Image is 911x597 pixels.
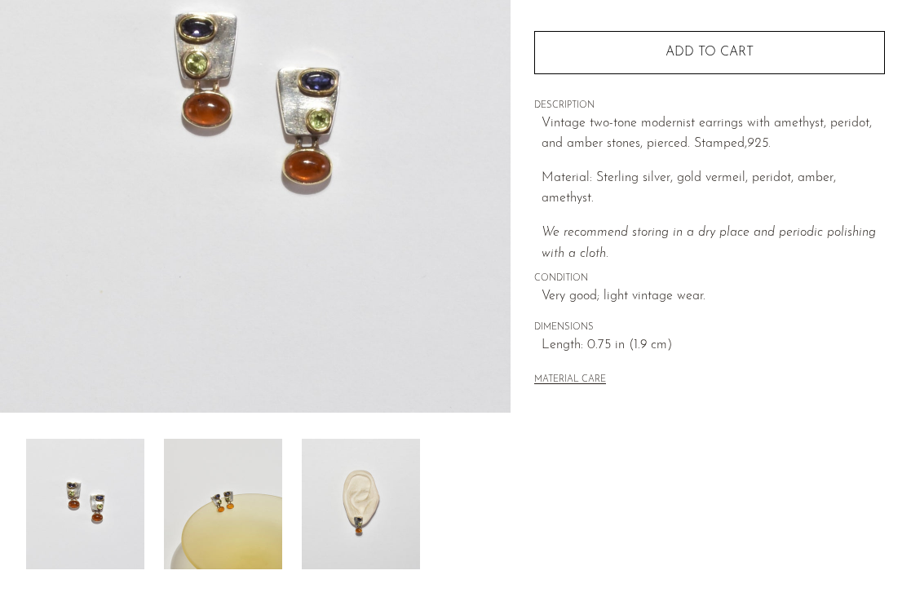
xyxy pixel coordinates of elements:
[26,439,144,569] img: Amethyst Peridot Amber Earrings
[542,286,885,307] span: Very good; light vintage wear.
[534,99,885,113] span: DESCRIPTION
[542,335,885,356] span: Length: 0.75 in (1.9 cm)
[534,374,606,387] button: MATERIAL CARE
[747,137,771,150] em: 925.
[666,46,754,59] span: Add to cart
[542,113,885,155] p: Vintage two-tone modernist earrings with amethyst, peridot, and amber stones, pierced. Stamped,
[542,168,885,210] p: Material: Sterling silver, gold vermeil, peridot, amber, amethyst.
[534,31,885,73] button: Add to cart
[534,321,885,335] span: DIMENSIONS
[542,226,876,260] i: We recommend storing in a dry place and periodic polishing with a cloth.
[534,272,885,286] span: CONDITION
[302,439,420,569] img: Amethyst Peridot Amber Earrings
[164,439,282,569] img: Amethyst Peridot Amber Earrings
